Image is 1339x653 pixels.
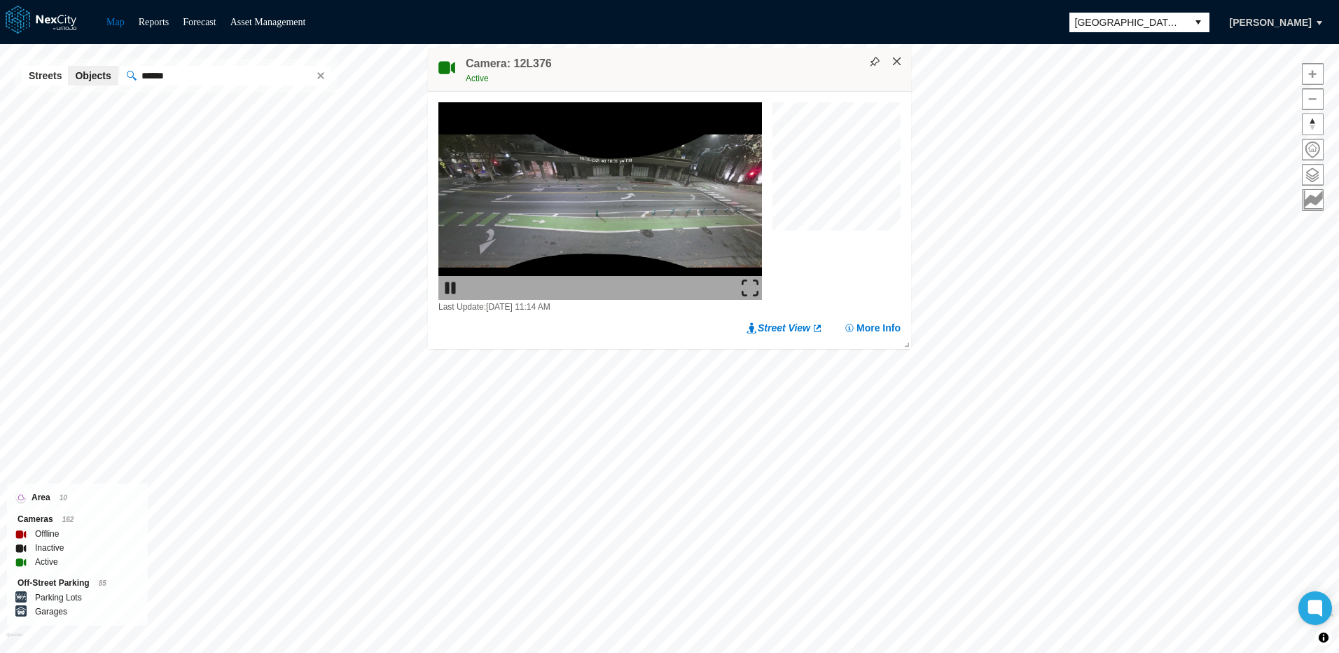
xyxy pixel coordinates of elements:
[139,17,169,27] a: Reports
[35,541,64,555] label: Inactive
[99,579,106,587] span: 85
[1075,15,1181,29] span: [GEOGRAPHIC_DATA][PERSON_NAME]
[758,321,810,335] span: Street View
[18,576,137,591] div: Off-Street Parking
[466,56,552,71] h4: Camera: 12L376
[1303,64,1323,84] span: Zoom in
[438,300,762,314] div: Last Update: [DATE] 11:14 AM
[22,66,69,85] button: Streets
[844,321,901,335] button: More Info
[1303,89,1323,109] span: Zoom out
[870,57,880,67] img: svg%3e
[1302,164,1324,186] button: Layers management
[35,555,58,569] label: Active
[75,69,111,83] span: Objects
[1302,189,1324,211] button: Key metrics
[35,527,59,541] label: Offline
[311,66,331,85] span: clear
[60,494,67,502] span: 10
[62,516,74,523] span: 162
[1187,13,1209,32] button: select
[1315,629,1332,646] button: Toggle attribution
[183,17,216,27] a: Forecast
[1302,63,1324,85] button: Zoom in
[18,490,137,505] div: Area
[35,605,67,619] label: Garages
[856,321,901,335] span: More Info
[6,633,22,649] a: Mapbox homepage
[106,17,125,27] a: Map
[891,55,903,68] button: Close popup
[442,280,459,296] img: play
[772,102,908,238] canvas: Map
[1230,15,1312,29] span: [PERSON_NAME]
[466,74,489,83] span: Active
[230,17,306,27] a: Asset Management
[1302,88,1324,110] button: Zoom out
[18,512,137,527] div: Cameras
[438,102,762,300] img: video
[742,280,758,296] img: expand
[1302,114,1324,135] button: Reset bearing to north
[29,69,62,83] span: Streets
[747,321,823,335] a: Street View
[1215,11,1326,34] button: [PERSON_NAME]
[1319,630,1328,645] span: Toggle attribution
[68,66,118,85] button: Objects
[1302,139,1324,160] button: Home
[35,591,82,605] label: Parking Lots
[1303,114,1323,135] span: Reset bearing to north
